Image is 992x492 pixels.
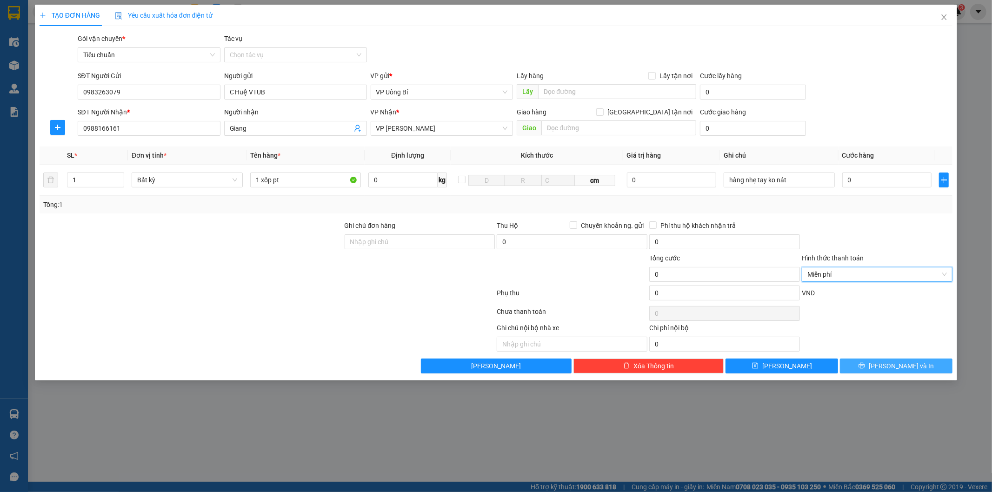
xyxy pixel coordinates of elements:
[40,12,100,19] span: TẠO ĐƠN HÀNG
[859,362,865,370] span: printer
[649,323,800,337] div: Chi phí nội bộ
[657,220,739,231] span: Phí thu hộ khách nhận trả
[752,362,759,370] span: save
[807,267,947,281] span: Miễn phí
[115,12,213,19] span: Yêu cầu xuất hóa đơn điện tử
[224,107,367,117] div: Người nhận
[842,152,874,159] span: Cước hàng
[40,12,46,19] span: plus
[517,120,541,135] span: Giao
[497,323,647,337] div: Ghi chú nội bộ nhà xe
[700,121,806,136] input: Cước giao hàng
[468,175,506,186] input: D
[43,199,383,210] div: Tổng: 1
[50,120,65,135] button: plus
[8,62,89,87] span: Gửi hàng Hạ Long: Hotline:
[762,361,812,371] span: [PERSON_NAME]
[541,120,696,135] input: Dọc đường
[78,71,220,81] div: SĐT Người Gửi
[541,175,575,186] input: C
[10,5,87,25] strong: Công ty TNHH Phúc Xuyên
[802,254,864,262] label: Hình thức thanh toán
[51,124,65,131] span: plus
[939,176,949,184] span: plus
[438,173,447,187] span: kg
[627,173,716,187] input: 0
[67,152,74,159] span: SL
[700,72,742,80] label: Cước lấy hàng
[931,5,957,31] button: Close
[517,72,544,80] span: Lấy hàng
[505,175,542,186] input: R
[517,84,538,99] span: Lấy
[137,173,237,187] span: Bất kỳ
[623,362,630,370] span: delete
[496,306,649,323] div: Chưa thanh toán
[78,107,220,117] div: SĐT Người Nhận
[497,337,647,352] input: Nhập ghi chú
[627,152,661,159] span: Giá trị hàng
[354,125,361,132] span: user-add
[20,44,93,60] strong: 0888 827 827 - 0848 827 827
[577,220,647,231] span: Chuyển khoản ng. gửi
[869,361,934,371] span: [PERSON_NAME] và In
[633,361,674,371] span: Xóa Thông tin
[43,173,58,187] button: delete
[604,107,696,117] span: [GEOGRAPHIC_DATA] tận nơi
[224,71,367,81] div: Người gửi
[421,359,572,373] button: [PERSON_NAME]
[700,108,746,116] label: Cước giao hàng
[521,152,553,159] span: Kích thước
[497,222,518,229] span: Thu Hộ
[5,35,93,52] strong: 024 3236 3236 -
[371,108,397,116] span: VP Nhận
[840,359,952,373] button: printer[PERSON_NAME] và In
[224,35,243,42] label: Tác vụ
[575,175,616,186] span: cm
[649,254,680,262] span: Tổng cước
[496,288,649,304] div: Phụ thu
[250,152,280,159] span: Tên hàng
[391,152,424,159] span: Định lượng
[573,359,724,373] button: deleteXóa Thông tin
[726,359,838,373] button: save[PERSON_NAME]
[376,85,508,99] span: VP Uông Bí
[376,121,508,135] span: VP Minh Khai
[4,27,93,60] span: Gửi hàng [GEOGRAPHIC_DATA]: Hotline:
[471,361,521,371] span: [PERSON_NAME]
[720,146,839,165] th: Ghi chú
[250,173,361,187] input: VD: Bàn, Ghế
[656,71,696,81] span: Lấy tận nơi
[132,152,166,159] span: Đơn vị tính
[78,35,125,42] span: Gói vận chuyển
[724,173,835,187] input: Ghi Chú
[939,173,949,187] button: plus
[700,85,806,100] input: Cước lấy hàng
[371,71,513,81] div: VP gửi
[940,13,948,21] span: close
[83,48,215,62] span: Tiêu chuẩn
[345,222,396,229] label: Ghi chú đơn hàng
[802,289,815,297] span: VND
[538,84,696,99] input: Dọc đường
[115,12,122,20] img: icon
[345,234,495,249] input: Ghi chú đơn hàng
[517,108,546,116] span: Giao hàng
